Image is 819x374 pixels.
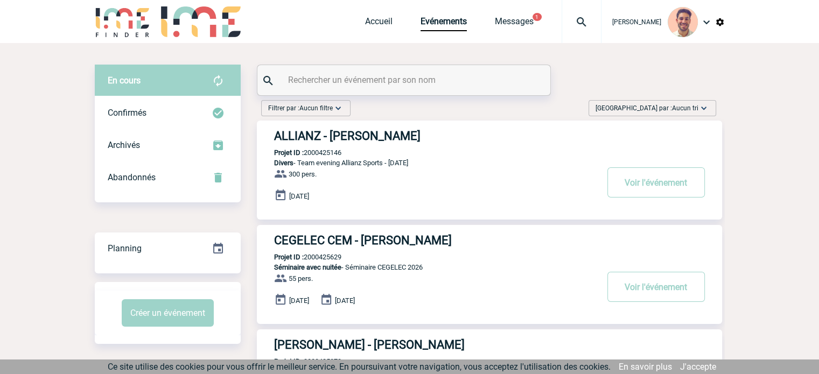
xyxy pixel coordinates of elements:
span: [PERSON_NAME] [612,18,661,26]
span: [DATE] [335,297,355,305]
span: Divers [274,159,293,167]
button: Voir l'événement [607,272,705,302]
div: Retrouvez ici tous les événements que vous avez décidé d'archiver [95,129,241,161]
span: Abandonnés [108,172,156,182]
span: Séminaire avec nuitée [274,263,341,271]
input: Rechercher un événement par son nom [285,72,525,88]
p: - Séminaire CEGELEC 2026 [257,263,597,271]
p: 2000425872 [257,357,341,365]
span: 55 pers. [289,274,313,283]
div: Retrouvez ici tous vos événements organisés par date et état d'avancement [95,232,241,265]
a: ALLIANZ - [PERSON_NAME] [257,129,722,143]
div: Retrouvez ici tous vos évènements avant confirmation [95,65,241,97]
a: CEGELEC CEM - [PERSON_NAME] [257,234,722,247]
span: Archivés [108,140,140,150]
span: [DATE] [289,297,309,305]
a: Planning [95,232,241,264]
span: Aucun filtre [299,104,333,112]
span: Ce site utilise des cookies pour vous offrir le meilleur service. En poursuivant votre navigation... [108,362,611,372]
span: [DATE] [289,192,309,200]
b: Projet ID : [274,357,304,365]
div: Retrouvez ici tous vos événements annulés [95,161,241,194]
button: 1 [533,13,542,21]
img: baseline_expand_more_white_24dp-b.png [698,103,709,114]
img: IME-Finder [95,6,151,37]
p: 2000425629 [257,253,341,261]
span: Filtrer par : [268,103,333,114]
img: baseline_expand_more_white_24dp-b.png [333,103,344,114]
a: [PERSON_NAME] - [PERSON_NAME] [257,338,722,351]
button: Créer un événement [122,299,214,327]
p: 2000425146 [257,149,341,157]
span: En cours [108,75,141,86]
a: Messages [495,16,534,31]
a: Accueil [365,16,393,31]
a: Evénements [421,16,467,31]
p: - Team evening Allianz Sports - [DATE] [257,159,597,167]
button: Voir l'événement [607,167,705,197]
span: 300 pers. [289,170,317,178]
b: Projet ID : [274,253,304,261]
span: Planning [108,243,142,253]
a: En savoir plus [619,362,672,372]
img: 132114-0.jpg [668,7,698,37]
span: Confirmés [108,108,146,118]
span: Aucun tri [672,104,698,112]
a: J'accepte [680,362,716,372]
h3: [PERSON_NAME] - [PERSON_NAME] [274,338,597,351]
h3: ALLIANZ - [PERSON_NAME] [274,129,597,143]
span: [GEOGRAPHIC_DATA] par : [596,103,698,114]
b: Projet ID : [274,149,304,157]
h3: CEGELEC CEM - [PERSON_NAME] [274,234,597,247]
